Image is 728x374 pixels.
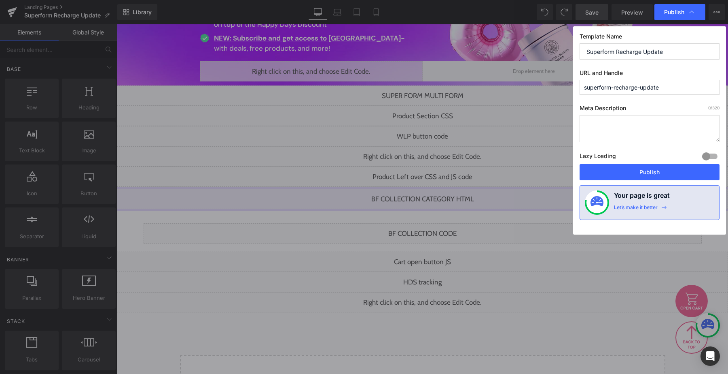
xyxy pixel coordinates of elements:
button: Publish [580,164,720,180]
img: open-cart.svg [559,260,591,293]
span: /320 [708,105,720,110]
label: Lazy Loading [580,151,616,164]
div: Open Intercom Messenger [700,346,720,366]
label: Template Name [580,33,720,43]
span: Publish [664,9,684,16]
span: 0 [708,105,711,110]
div: Let’s make it better [614,204,658,215]
img: onboarding-status.svg [590,196,603,209]
span: - [284,9,288,18]
span: with deals, free products, and more! [97,19,288,30]
img: back-to-top.svg [559,297,591,329]
h4: Your page is great [614,190,670,204]
label: Meta Description [580,105,720,115]
label: URL and Handle [580,69,720,80]
span: NEW: Subscribe and get access to [GEOGRAPHIC_DATA] [97,9,284,18]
